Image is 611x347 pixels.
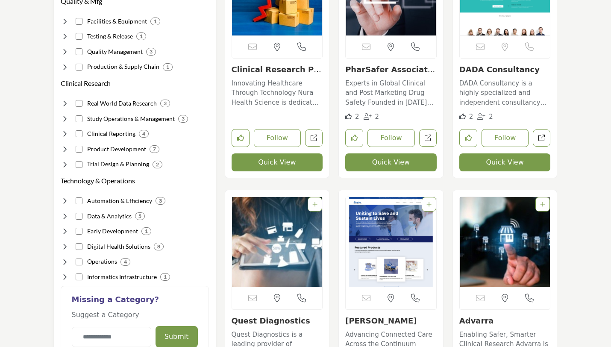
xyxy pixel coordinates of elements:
[87,145,146,153] h4: Product Development: Developing and producing investigational drug formulations.
[61,176,135,186] button: Technology & Operations
[76,146,82,153] input: Select Product Development checkbox
[459,65,551,74] h3: DADA Consultancy
[345,113,352,120] i: Likes
[145,228,148,234] b: 1
[87,32,133,41] h4: Testing & Release: Analyzing acceptability of materials, stability and final drug product batches.
[76,213,82,220] input: Select Data & Analytics checkbox
[61,78,111,88] button: Clinical Research
[346,197,436,287] a: Open Listing in new tab
[355,113,359,121] span: 2
[87,47,143,56] h4: Quality Management: Governance ensuring adherence to quality guidelines.
[482,129,529,147] button: Follow
[156,162,159,168] b: 2
[459,79,551,108] p: DADA Consultancy is a highly specialized and independent consultancy agency in international regu...
[345,129,363,147] button: Like listing
[150,49,153,55] b: 3
[159,198,162,204] b: 3
[477,112,493,122] div: Followers
[460,197,550,287] a: Open Listing in new tab
[140,33,143,39] b: 1
[87,197,152,205] h4: Automation & Efficiency: Optimizing operations through automated systems and processes.
[232,153,323,171] button: Quick View
[87,62,159,71] h4: Production & Supply Chain: Manufacturing, packaging and distributing drug supply.
[72,295,198,310] h2: Missing a Category?
[160,100,170,107] div: 3 Results For Real World Data Research
[136,32,146,40] div: 1 Results For Testing & Release
[87,160,149,168] h4: Trial Design & Planning: Designing robust clinical study protocols and analysis plans.
[460,197,550,287] img: Advarra
[76,197,82,204] input: Select Automation & Efficiency checkbox
[141,227,151,235] div: 1 Results For Early Development
[87,212,132,221] h4: Data & Analytics: Collecting, organizing and analyzing healthcare data.
[459,113,466,120] i: Likes
[345,153,437,171] button: Quick View
[138,213,141,219] b: 5
[345,316,417,325] a: [PERSON_NAME]
[157,244,160,250] b: 8
[76,115,82,122] input: Select Study Operations & Management checkbox
[87,257,117,266] h4: Operations: Departmental and organizational operations and management.
[232,129,250,147] button: Like listing
[76,228,82,235] input: Select Early Development checkbox
[345,79,437,108] p: Experts in Global Clinical and Post Marketing Drug Safety Founded in [DATE] by [PERSON_NAME], Pha...
[166,64,169,70] b: 1
[345,316,437,326] h3: Welch Allyn
[164,100,167,106] b: 3
[76,273,82,280] input: Select Informatics Infrastructure checkbox
[124,259,127,265] b: 4
[76,33,82,40] input: Select Testing & Release checkbox
[154,243,164,250] div: 8 Results For Digital Health Solutions
[178,115,188,123] div: 3 Results For Study Operations & Management
[489,113,493,121] span: 2
[364,112,379,122] div: Followers
[87,227,138,235] h4: Early Development: Planning and supporting startup clinical initiatives.
[72,327,151,347] input: Category Name
[459,76,551,108] a: DADA Consultancy is a highly specialized and independent consultancy agency in international regu...
[459,129,477,147] button: Like listing
[76,259,82,265] input: Select Operations checkbox
[232,79,323,108] p: Innovating Healthcare Through Technology Nura Health Science is dedicated to leveraging advanced ...
[232,316,323,326] h3: Quest Diagnostics
[459,316,551,326] h3: Advarra
[153,146,156,152] b: 7
[367,129,415,147] button: Follow
[232,197,323,287] a: Open Listing in new tab
[533,129,550,147] a: Open dada-consultancy in new tab
[87,17,147,26] h4: Facilities & Equipment: Maintaining physical plants and machine operations.
[232,65,321,83] a: Clinical Research Pr...
[150,145,159,153] div: 7 Results For Product Development
[232,76,323,108] a: Innovating Healthcare Through Technology Nura Health Science is dedicated to leveraging advanced ...
[346,197,436,287] img: Welch Allyn
[150,18,160,25] div: 1 Results For Facilities & Equipment
[87,115,175,123] h4: Study Operations & Management: Conducting and overseeing clinical studies.
[345,76,437,108] a: Experts in Global Clinical and Post Marketing Drug Safety Founded in [DATE] by [PERSON_NAME], Pha...
[76,18,82,25] input: Select Facilities & Equipment checkbox
[87,129,135,138] h4: Clinical Reporting: Publishing results and conclusions from clinical studies.
[232,197,323,287] img: Quest Diagnostics
[305,129,323,147] a: Open clinical-research-professional-services-llc in new tab
[160,273,170,281] div: 1 Results For Informatics Infrastructure
[163,63,173,71] div: 1 Results For Production & Supply Chain
[87,242,150,251] h4: Digital Health Solutions: Digital platforms improving patient engagement and care delivery.
[345,65,437,74] h3: PharSafer Associates Ltd
[76,130,82,137] input: Select Clinical Reporting checkbox
[182,116,185,122] b: 3
[469,113,473,121] span: 2
[164,274,167,280] b: 1
[72,311,139,319] span: Suggest a Category
[312,201,317,208] a: Add To List
[120,258,130,266] div: 4 Results For Operations
[459,316,494,325] a: Advarra
[232,65,323,74] h3: Clinical Research Professional Services, LLC
[540,201,545,208] a: Add To List
[135,212,145,220] div: 5 Results For Data & Analytics
[87,273,157,281] h4: Informatics Infrastructure: Foundational technology systems enabling operations.
[142,131,145,137] b: 4
[76,64,82,71] input: Select Production & Supply Chain checkbox
[459,153,551,171] button: Quick View
[153,161,162,168] div: 2 Results For Trial Design & Planning
[459,65,540,74] a: DADA Consultancy
[139,130,149,138] div: 4 Results For Clinical Reporting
